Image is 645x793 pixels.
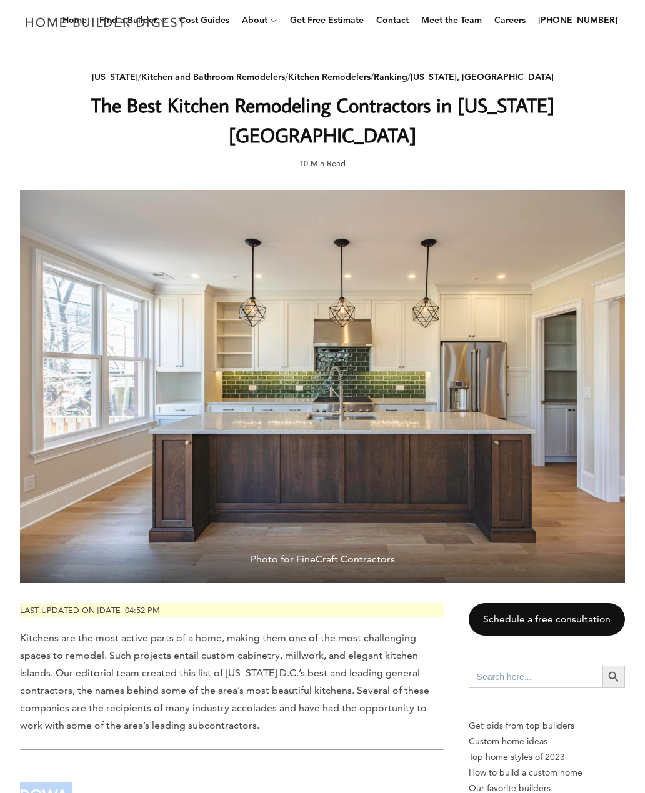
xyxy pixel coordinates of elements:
[469,765,625,781] a: How to build a custom home
[469,734,625,749] a: Custom home ideas
[20,541,625,583] span: Photo for FineCraft Contractors
[607,670,621,684] svg: Search
[469,718,625,734] p: Get bids from top builders
[374,71,407,82] a: Ranking
[73,69,572,85] div: / / / /
[73,90,572,150] h1: The Best Kitchen Remodeling Contractors in [US_STATE][GEOGRAPHIC_DATA]
[20,632,429,731] span: Kitchens are the most active parts of a home, making them one of the most challenging spaces to r...
[20,10,192,34] img: Home Builder Digest
[469,666,602,688] input: Search here...
[20,603,444,617] p: Last updated on [DATE] 04:52 pm
[299,156,346,170] span: 10 Min Read
[141,71,285,82] a: Kitchen and Bathroom Remodelers
[411,71,554,82] a: [US_STATE], [GEOGRAPHIC_DATA]
[469,603,625,636] a: Schedule a free consultation
[469,749,625,765] a: Top home styles of 2023
[288,71,371,82] a: Kitchen Remodelers
[92,71,138,82] a: [US_STATE]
